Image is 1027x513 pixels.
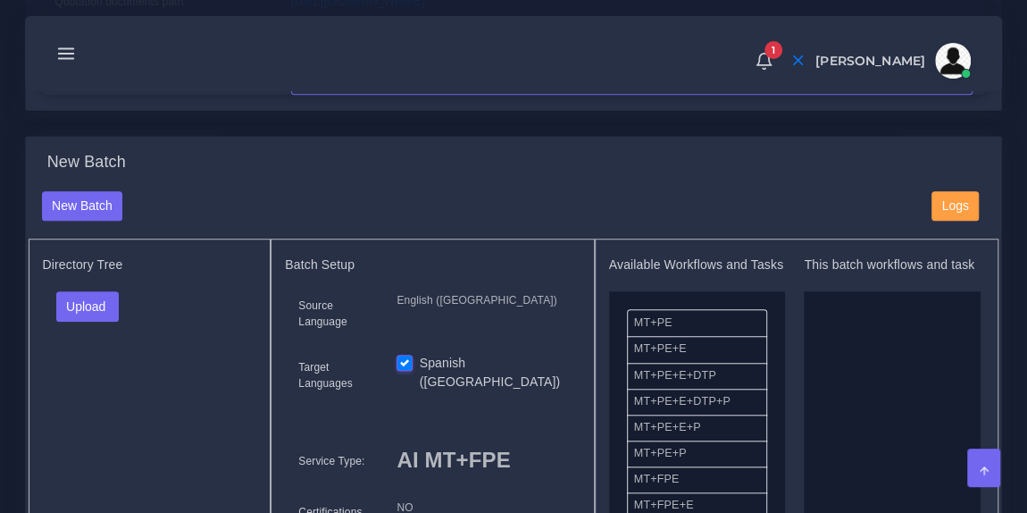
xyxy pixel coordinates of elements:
label: Source Language [298,298,370,330]
li: MT+PE+E+DTP [627,363,768,390]
li: MT+PE [627,309,768,337]
li: MT+FPE [627,467,768,493]
label: Spanish ([GEOGRAPHIC_DATA]) [420,354,567,391]
h5: This batch workflows and task [804,257,981,273]
h5: Available Workflows and Tasks [609,257,786,273]
img: avatar [935,43,971,79]
p: English ([GEOGRAPHIC_DATA]) [397,291,566,310]
li: MT+PE+P [627,441,768,467]
li: MT+PE+E+P [627,415,768,442]
label: Service Type: [298,453,364,469]
span: [PERSON_NAME] [815,55,925,67]
a: New Batch [42,198,123,212]
a: 1 [748,51,780,71]
span: 1 [764,41,782,59]
button: New Batch [42,191,123,222]
button: Logs [931,191,979,222]
span: AI MT+FPE [397,448,510,472]
label: Target Languages [298,359,370,391]
li: MT+PE+E+DTP+P [627,389,768,416]
li: MT+PE+E [627,336,768,363]
h5: Batch Setup [285,257,580,273]
span: Logs [941,198,968,213]
a: [PERSON_NAME]avatar [806,43,977,79]
h4: New Batch [47,153,126,172]
h5: Directory Tree [43,257,257,273]
button: Upload [56,291,120,322]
